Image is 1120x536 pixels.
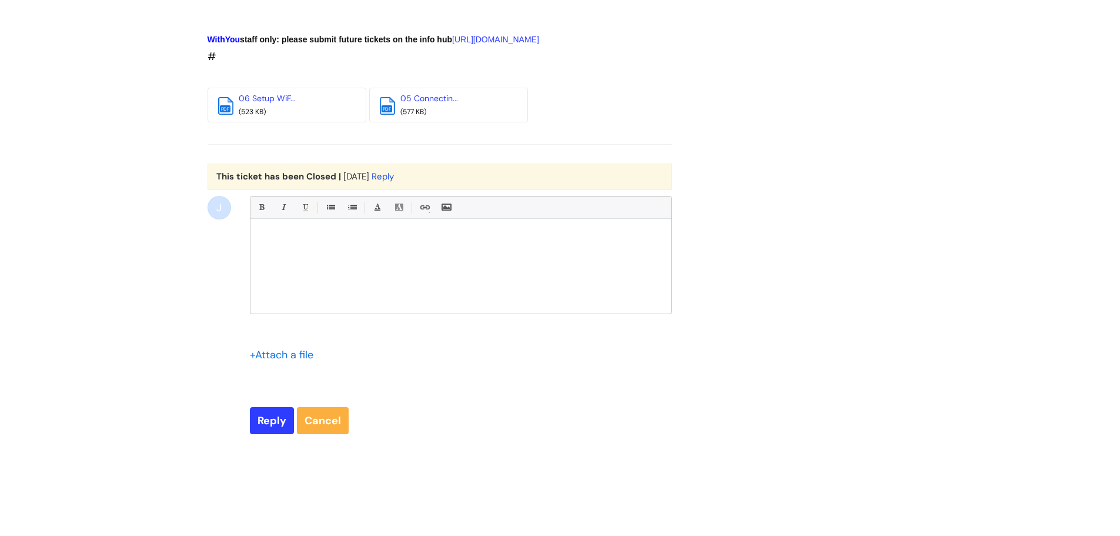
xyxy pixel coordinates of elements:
span: pdf [382,105,393,112]
a: Cancel [297,407,349,434]
strong: staff only: please submit future tickets on the info hub [208,35,453,44]
a: Insert Image... [439,200,453,215]
span: WithYou [208,35,240,44]
a: • Unordered List (Ctrl-Shift-7) [323,200,337,215]
a: Bold (Ctrl-B) [254,200,269,215]
a: Reply [372,171,394,182]
span: Thu, 4 Sep, 2025 at 4:28 PM [343,171,369,182]
a: Font Color [370,200,385,215]
a: [URL][DOMAIN_NAME] [452,35,539,44]
a: Italic (Ctrl-I) [276,200,290,215]
a: Link [417,200,432,215]
b: This ticket has been Closed | [216,171,341,182]
div: J [208,196,231,219]
a: 06 Setup WiF... [239,93,296,104]
span: pdf [220,105,231,112]
a: Underline(Ctrl-U) [297,200,312,215]
a: Back Color [392,200,406,215]
div: (577 KB) [400,106,494,119]
span: + [250,348,255,362]
a: 1. Ordered List (Ctrl-Shift-8) [345,200,359,215]
div: (523 KB) [239,106,333,119]
div: Attach a file [250,345,320,364]
a: 05 Connectin... [400,93,458,104]
input: Reply [250,407,294,434]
